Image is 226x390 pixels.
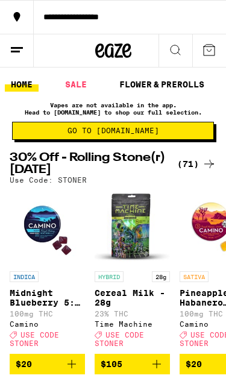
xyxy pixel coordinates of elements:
[16,359,32,369] span: $20
[95,331,144,347] span: USE CODE STONER
[10,288,85,307] p: Midnight Blueberry 5:1 Sleep Gummies
[10,152,166,176] h2: 30% Off - Rolling Stone(r) [DATE]
[59,77,93,92] a: SALE
[95,190,170,354] a: Open page for Cereal Milk - 28g from Time Machine
[12,122,214,140] button: Go to [DOMAIN_NAME]
[10,310,85,318] p: 100mg THC
[95,354,170,374] button: Add to bag
[10,331,59,347] span: USE CODE STONER
[95,320,170,328] div: Time Machine
[177,157,216,171] a: (71)
[95,310,170,318] p: 23% THC
[10,176,87,184] p: Use Code: STONER
[10,320,85,328] div: Camino
[67,127,159,134] span: Go to [DOMAIN_NAME]
[10,190,85,265] img: Camino - Midnight Blueberry 5:1 Sleep Gummies
[10,354,85,374] button: Add to bag
[113,77,210,92] a: FLOWER & PREROLLS
[95,271,124,282] p: HYBRID
[186,359,202,369] span: $20
[101,359,122,369] span: $105
[180,271,209,282] p: SATIVA
[95,190,170,265] img: Time Machine - Cereal Milk - 28g
[12,101,214,116] p: Vapes are not available in the app. Head to [DOMAIN_NAME] to shop our full selection.
[152,271,170,282] p: 28g
[95,288,170,307] p: Cereal Milk - 28g
[5,77,39,92] a: HOME
[10,190,85,354] a: Open page for Midnight Blueberry 5:1 Sleep Gummies from Camino
[10,271,39,282] p: INDICA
